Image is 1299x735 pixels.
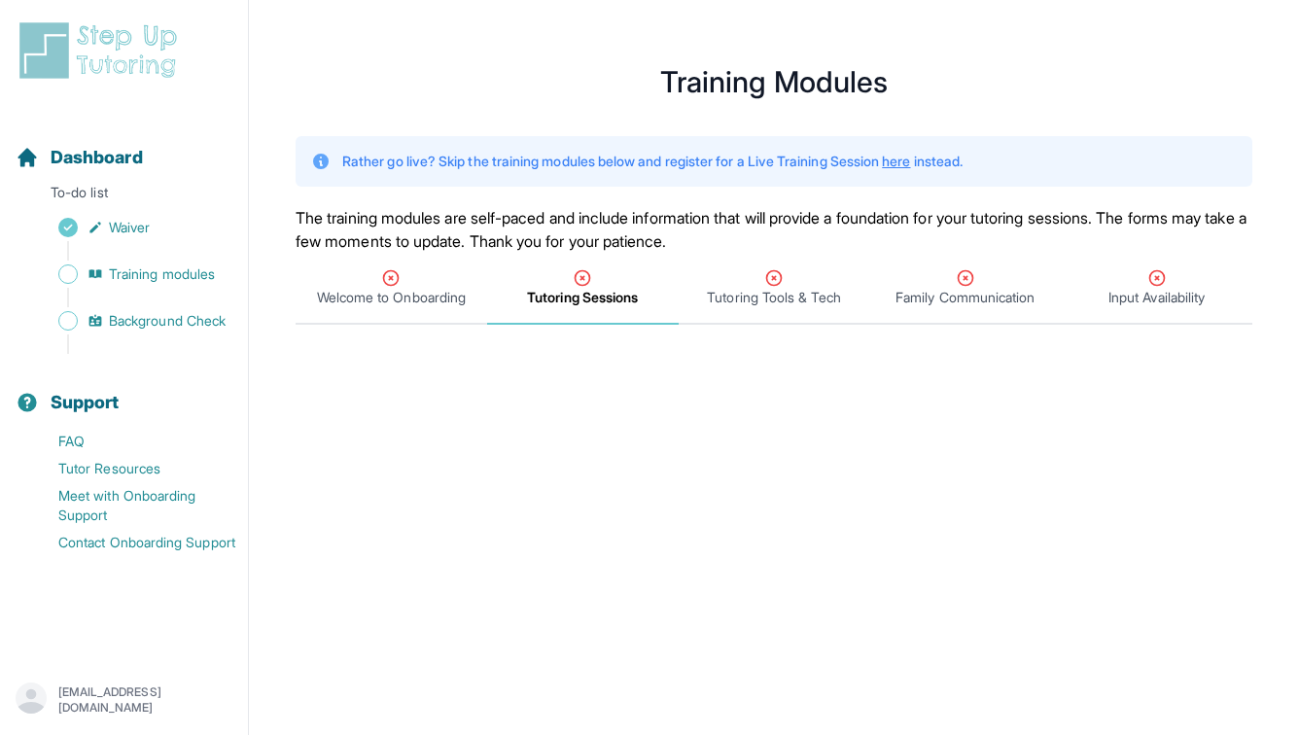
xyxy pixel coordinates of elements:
p: The training modules are self-paced and include information that will provide a foundation for yo... [296,206,1252,253]
p: [EMAIL_ADDRESS][DOMAIN_NAME] [58,684,232,716]
span: Family Communication [895,288,1035,307]
button: [EMAIL_ADDRESS][DOMAIN_NAME] [16,682,232,717]
span: Tutoring Sessions [527,288,638,307]
span: Dashboard [51,144,143,171]
span: Input Availability [1108,288,1205,307]
a: Tutor Resources [16,455,248,482]
span: Waiver [109,218,150,237]
span: Tutoring Tools & Tech [707,288,840,307]
a: Contact Onboarding Support [16,529,248,556]
a: FAQ [16,428,248,455]
span: Support [51,389,120,416]
h1: Training Modules [296,70,1252,93]
span: Training modules [109,264,215,284]
span: Background Check [109,311,226,331]
a: Training modules [16,261,248,288]
img: logo [16,19,189,82]
nav: Tabs [296,253,1252,325]
a: Waiver [16,214,248,241]
a: Dashboard [16,144,143,171]
span: Welcome to Onboarding [317,288,466,307]
button: Support [8,358,240,424]
p: To-do list [8,183,240,210]
a: here [882,153,910,169]
button: Dashboard [8,113,240,179]
p: Rather go live? Skip the training modules below and register for a Live Training Session instead. [342,152,963,171]
a: Meet with Onboarding Support [16,482,248,529]
a: Background Check [16,307,248,334]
